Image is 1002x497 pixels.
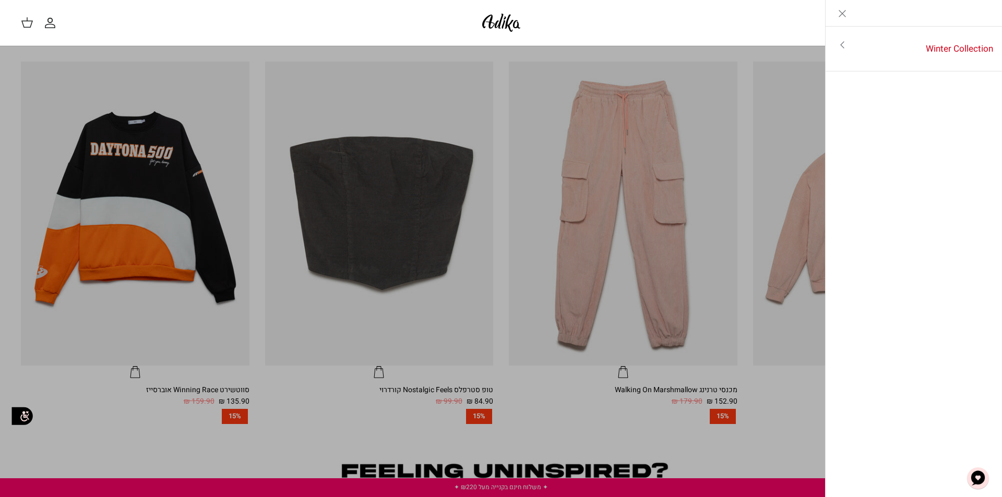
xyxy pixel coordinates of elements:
button: צ'אט [962,463,994,494]
img: Adika IL [479,10,523,35]
img: accessibility_icon02.svg [8,402,37,431]
a: החשבון שלי [44,17,61,29]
